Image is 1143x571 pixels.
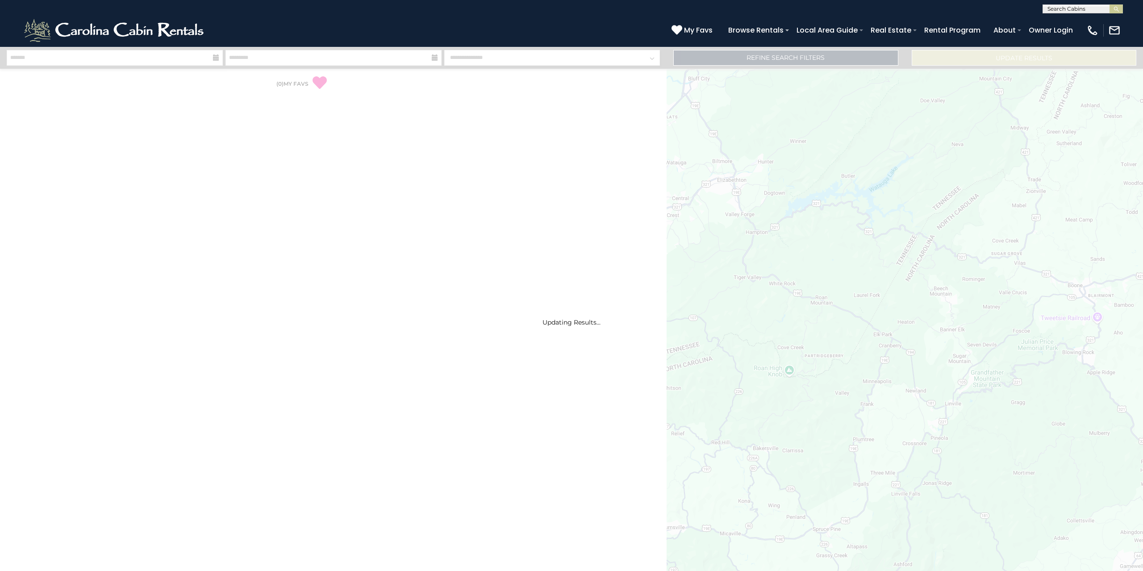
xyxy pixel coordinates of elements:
img: White-1-2.png [22,17,208,44]
span: My Favs [684,25,713,36]
a: Owner Login [1024,22,1077,38]
a: About [989,22,1020,38]
a: Real Estate [866,22,916,38]
a: Local Area Guide [792,22,862,38]
img: mail-regular-white.png [1108,24,1121,37]
a: My Favs [672,25,715,36]
a: Rental Program [920,22,985,38]
img: phone-regular-white.png [1086,24,1099,37]
a: Browse Rentals [724,22,788,38]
